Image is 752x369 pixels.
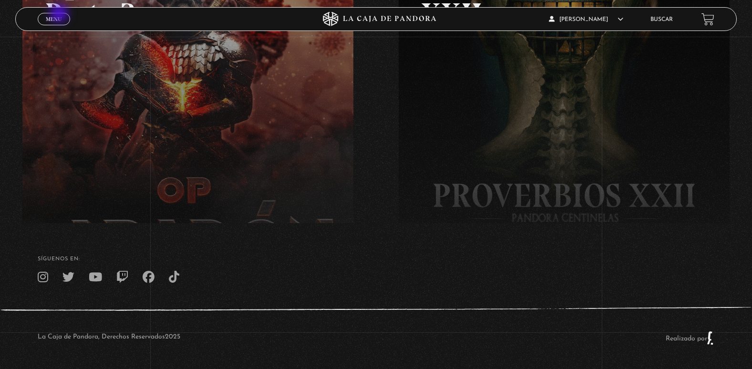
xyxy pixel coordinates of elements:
a: Buscar [650,17,673,22]
a: Realizado por [666,335,714,342]
span: [PERSON_NAME] [549,17,623,22]
p: La Caja de Pandora, Derechos Reservados 2025 [38,331,180,345]
span: Menu [46,16,62,22]
span: Cerrar [43,24,65,31]
a: View your shopping cart [701,13,714,26]
h4: SÍguenos en: [38,256,714,262]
